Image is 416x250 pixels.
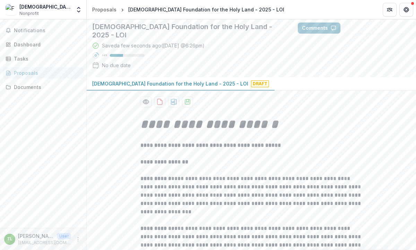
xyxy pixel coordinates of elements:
img: Franciscan Foundation for the Holy Land [6,4,17,15]
span: Notifications [14,28,81,34]
button: download-proposal [182,96,193,107]
span: Draft [251,80,269,87]
div: Dashboard [14,41,78,48]
div: Documents [14,83,78,91]
button: Preview 67f1be31-84bf-4ee7-82df-8dff6c36c90c-0.pdf [140,96,151,107]
button: download-proposal [154,96,165,107]
button: Open entity switcher [74,3,84,17]
button: download-proposal [168,96,179,107]
div: Tasks [14,55,78,62]
div: Proposals [92,6,116,13]
a: Tasks [3,53,84,64]
p: User [57,233,71,239]
button: Notifications [3,25,84,36]
div: [DEMOGRAPHIC_DATA] Foundation for the Holy Land [19,3,71,10]
nav: breadcrumb [89,5,287,15]
p: 38 % [102,53,107,58]
button: Answer Suggestions [343,23,410,34]
span: Nonprofit [19,10,39,17]
h2: [DEMOGRAPHIC_DATA] Foundation for the Holy Land - 2025 - LOI [92,23,287,39]
div: Timothy Lynagh [7,237,12,241]
button: Get Help [399,3,413,17]
button: More [74,235,82,243]
a: Documents [3,81,84,93]
p: [EMAIL_ADDRESS][DOMAIN_NAME] [18,240,71,246]
p: [DEMOGRAPHIC_DATA] Foundation for the Holy Land - 2025 - LOI [92,80,248,87]
p: [PERSON_NAME] [18,232,54,240]
a: Dashboard [3,39,84,50]
div: Proposals [14,69,78,77]
div: [DEMOGRAPHIC_DATA] Foundation for the Holy Land - 2025 - LOI [128,6,284,13]
a: Proposals [89,5,119,15]
button: Partners [383,3,397,17]
a: Proposals [3,67,84,79]
div: No due date [102,62,131,69]
button: Comments [298,23,340,34]
div: Saved a few seconds ago ( [DATE] @ 6:26pm ) [102,42,205,49]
